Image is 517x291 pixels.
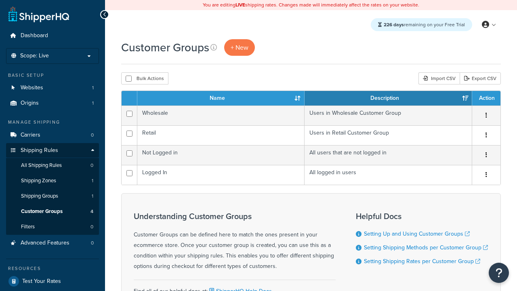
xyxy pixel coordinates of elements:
li: All Shipping Rules [6,158,99,173]
td: Retail [137,125,305,145]
div: remaining on your Free Trial [371,18,472,31]
div: Import CSV [418,72,460,84]
a: Websites 1 [6,80,99,95]
a: Advanced Features 0 [6,236,99,251]
td: Users in Wholesale Customer Group [305,105,472,125]
span: + New [231,43,248,52]
td: Not Logged in [137,145,305,165]
span: Filters [21,224,35,230]
div: Customer Groups can be defined here to match the ones present in your ecommerce store. Once your ... [134,212,336,272]
span: 1 [92,193,93,200]
td: All users that are not logged in [305,145,472,165]
td: Users in Retail Customer Group [305,125,472,145]
span: Scope: Live [20,53,49,59]
span: Shipping Zones [21,177,56,184]
span: 1 [92,100,94,107]
td: Logged In [137,165,305,185]
span: 1 [92,84,94,91]
a: Filters 0 [6,219,99,234]
a: ShipperHQ Home [8,6,69,22]
a: Customer Groups 4 [6,204,99,219]
h3: Helpful Docs [356,212,488,221]
span: 0 [91,240,94,247]
a: Export CSV [460,72,501,84]
span: 0 [90,162,93,169]
span: 1 [92,177,93,184]
span: 0 [91,132,94,139]
a: + New [224,39,255,56]
span: Carriers [21,132,40,139]
div: Resources [6,265,99,272]
h1: Customer Groups [121,40,209,55]
a: Shipping Groups 1 [6,189,99,204]
div: Basic Setup [6,72,99,79]
button: Open Resource Center [489,263,509,283]
li: Customer Groups [6,204,99,219]
b: LIVE [235,1,245,8]
span: Shipping Rules [21,147,58,154]
a: Carriers 0 [6,128,99,143]
a: Setting Up and Using Customer Groups [364,230,470,238]
span: Origins [21,100,39,107]
a: Shipping Zones 1 [6,173,99,188]
div: Manage Shipping [6,119,99,126]
span: All Shipping Rules [21,162,62,169]
span: Customer Groups [21,208,63,215]
a: All Shipping Rules 0 [6,158,99,173]
button: Bulk Actions [121,72,168,84]
span: 0 [90,224,93,230]
span: Dashboard [21,32,48,39]
span: 4 [90,208,93,215]
span: Websites [21,84,43,91]
span: Test Your Rates [22,278,61,285]
a: Shipping Rules [6,143,99,158]
strong: 226 days [384,21,404,28]
li: Origins [6,96,99,111]
li: Websites [6,80,99,95]
th: Name: activate to sort column ascending [137,91,305,105]
th: Action [472,91,500,105]
a: Test Your Rates [6,274,99,289]
a: Dashboard [6,28,99,43]
a: Setting Shipping Methods per Customer Group [364,243,488,252]
a: Setting Shipping Rates per Customer Group [364,257,480,266]
li: Shipping Rules [6,143,99,235]
li: Filters [6,219,99,234]
span: Shipping Groups [21,193,58,200]
li: Shipping Groups [6,189,99,204]
th: Description: activate to sort column ascending [305,91,472,105]
span: Advanced Features [21,240,69,247]
h3: Understanding Customer Groups [134,212,336,221]
li: Shipping Zones [6,173,99,188]
td: All logged in users [305,165,472,185]
li: Advanced Features [6,236,99,251]
td: Wholesale [137,105,305,125]
a: Origins 1 [6,96,99,111]
li: Carriers [6,128,99,143]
